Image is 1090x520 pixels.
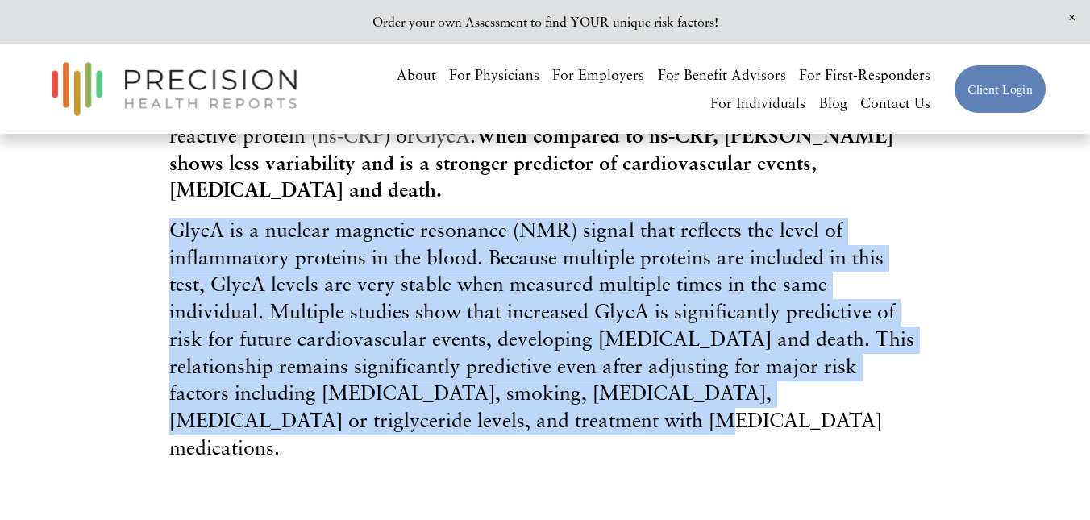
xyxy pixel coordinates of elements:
[449,60,539,89] a: For Physicians
[860,89,930,117] a: Contact Us
[954,64,1046,114] a: Client Login
[397,60,436,89] a: About
[169,123,893,202] strong: When compared to hs-CRP, [PERSON_NAME] shows less variability and is a stronger predictor of card...
[552,60,644,89] a: For Employers
[799,60,930,89] a: For First-Responders
[415,123,470,148] a: GlycA
[710,89,805,117] a: For Individuals
[169,69,906,202] span: Chronic inflammation doesn’t produce symptoms and therefore requires bioanalysis to detect. The o...
[169,218,914,460] span: GlycA is a nuclear magnetic resonance (NMR) signal that reflects the level of inflammatory protei...
[44,55,305,123] img: Precision Health Reports
[318,123,384,148] a: hs-CRP
[1009,443,1090,520] iframe: Chat Widget
[658,60,786,89] a: For Benefit Advisors
[819,89,847,117] a: Blog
